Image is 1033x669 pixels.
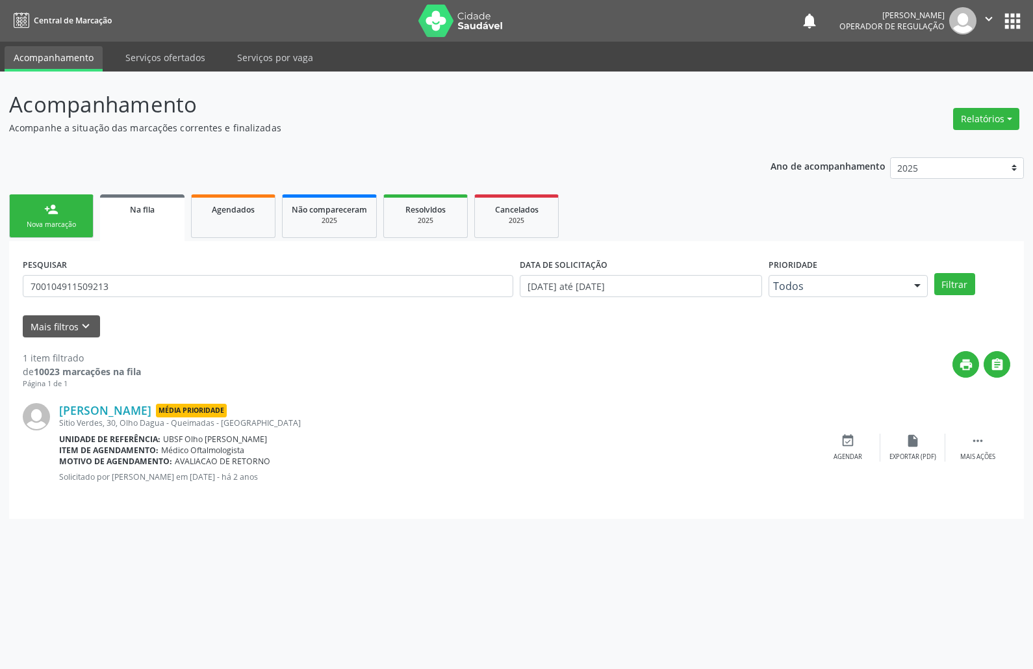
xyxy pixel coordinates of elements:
[212,204,255,215] span: Agendados
[949,7,976,34] img: img
[960,453,995,462] div: Mais ações
[19,220,84,230] div: Nova marcação
[800,12,819,30] button: notifications
[9,121,719,135] p: Acompanhe a situação das marcações correntes e finalizadas
[23,351,141,365] div: 1 item filtrado
[952,351,979,378] button: print
[175,456,270,467] span: AVALIACAO DE RETORNO
[23,378,141,389] div: Página 1 de 1
[9,10,112,31] a: Central de Marcação
[23,403,50,430] img: img
[59,471,815,482] p: Solicitado por [PERSON_NAME] em [DATE] - há 2 anos
[1001,10,1024,33] button: apps
[484,216,549,226] div: 2025
[839,10,945,21] div: [PERSON_NAME]
[984,351,1010,378] button: 
[834,453,862,462] div: Agendar
[841,434,855,448] i: event_available
[906,434,920,448] i: insert_drive_file
[161,445,244,456] span: Médico Oftalmologista
[520,275,762,297] input: Selecione um intervalo
[23,275,513,297] input: Nome, CNS
[23,365,141,378] div: de
[520,255,607,275] label: DATA DE SOLICITAÇÃO
[34,15,112,26] span: Central de Marcação
[773,280,901,293] span: Todos
[34,365,141,378] strong: 10023 marcações na fila
[934,273,975,295] button: Filtrar
[79,319,93,334] i: keyboard_arrow_down
[495,204,539,215] span: Cancelados
[976,7,1001,34] button: 
[44,202,58,216] div: person_add
[839,21,945,32] span: Operador de regulação
[889,453,936,462] div: Exportar (PDF)
[405,204,446,215] span: Resolvidos
[59,434,160,445] b: Unidade de referência:
[116,46,214,69] a: Serviços ofertados
[130,204,155,215] span: Na fila
[959,358,973,372] i: print
[771,157,886,174] p: Ano de acompanhamento
[59,417,815,428] div: Sitio Verdes, 30, Olho Dagua - Queimadas - [GEOGRAPHIC_DATA]
[59,456,172,467] b: Motivo de agendamento:
[982,12,996,26] i: 
[769,255,817,275] label: Prioridade
[990,358,1004,372] i: 
[971,434,985,448] i: 
[59,445,159,456] b: Item de agendamento:
[9,88,719,121] p: Acompanhamento
[292,216,367,226] div: 2025
[23,315,100,338] button: Mais filtroskeyboard_arrow_down
[59,403,151,417] a: [PERSON_NAME]
[23,255,67,275] label: PESQUISAR
[393,216,458,226] div: 2025
[953,108,1019,130] button: Relatórios
[228,46,322,69] a: Serviços por vaga
[5,46,103,72] a: Acompanhamento
[156,404,227,417] span: Média Prioridade
[163,434,267,445] span: UBSF Olho [PERSON_NAME]
[292,204,367,215] span: Não compareceram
